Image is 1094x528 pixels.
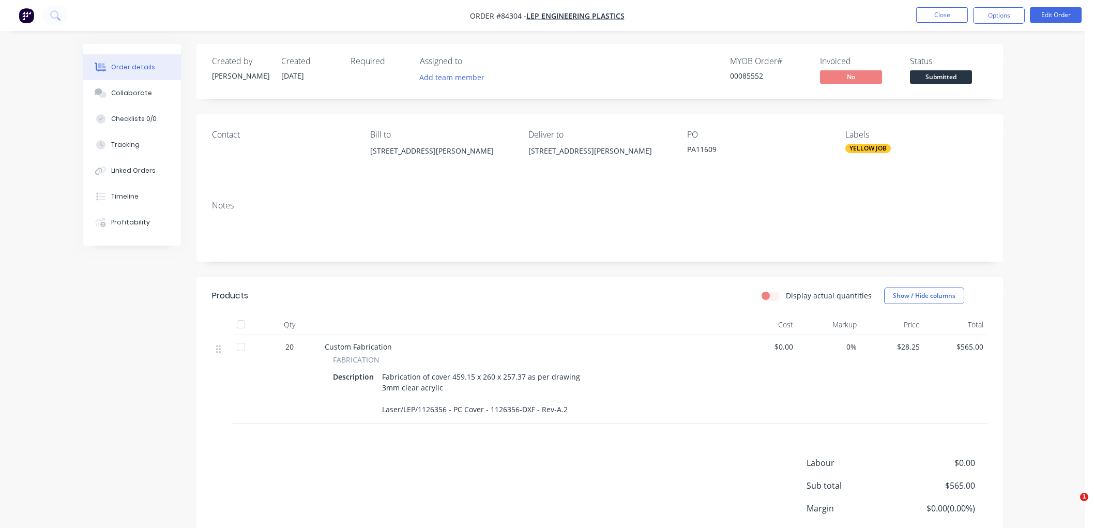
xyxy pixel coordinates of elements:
span: FABRICATION [333,354,379,365]
div: Qty [259,314,321,335]
span: Order #84304 - [470,11,526,21]
button: Show / Hide columns [884,288,964,304]
div: Status [910,56,987,66]
span: $0.00 [738,341,794,352]
div: Markup [797,314,861,335]
span: $0.00 ( 0.00 %) [898,502,975,515]
div: PO [687,130,829,140]
div: MYOB Order # [730,56,808,66]
div: Required [351,56,407,66]
span: 20 [285,341,294,352]
div: Created by [212,56,269,66]
div: Price [861,314,924,335]
button: Edit Order [1030,7,1082,23]
a: LEP Engineering Plastics [526,11,625,21]
span: Custom Fabrication [325,342,392,352]
span: No [820,70,882,83]
div: Labels [845,130,987,140]
button: Collaborate [83,80,181,106]
div: Bill to [370,130,512,140]
button: Add team member [420,70,490,84]
span: Labour [807,457,899,469]
div: [STREET_ADDRESS][PERSON_NAME] [370,144,512,158]
div: Fabrication of cover 459.15 x 260 x 257.37 as per drawing 3mm clear acrylic Laser/LEP/1126356 - P... [378,369,584,417]
div: Assigned to [420,56,523,66]
div: Profitability [111,218,150,227]
span: [DATE] [281,71,304,81]
div: [STREET_ADDRESS][PERSON_NAME] [370,144,512,177]
button: Submitted [910,70,972,86]
div: Products [212,290,248,302]
span: $565.00 [928,341,983,352]
button: Add team member [414,70,490,84]
div: Checklists 0/0 [111,114,157,124]
span: $0.00 [898,457,975,469]
div: Collaborate [111,88,152,98]
div: Deliver to [528,130,670,140]
span: $28.25 [865,341,920,352]
div: Notes [212,201,987,210]
div: Invoiced [820,56,898,66]
span: Margin [807,502,899,515]
span: Sub total [807,479,899,492]
button: Timeline [83,184,181,209]
span: 0% [801,341,857,352]
div: [STREET_ADDRESS][PERSON_NAME] [528,144,670,177]
div: Total [924,314,987,335]
div: Contact [212,130,354,140]
button: Linked Orders [83,158,181,184]
button: Options [973,7,1025,24]
button: Checklists 0/0 [83,106,181,132]
span: $565.00 [898,479,975,492]
div: Created [281,56,338,66]
span: 1 [1080,493,1088,501]
div: [PERSON_NAME] [212,70,269,81]
div: Cost [734,314,798,335]
button: Close [916,7,968,23]
button: Order details [83,54,181,80]
label: Display actual quantities [786,290,872,301]
div: Tracking [111,140,140,149]
div: [STREET_ADDRESS][PERSON_NAME] [528,144,670,158]
iframe: Intercom live chat [1059,493,1084,518]
span: Submitted [910,70,972,83]
button: Tracking [83,132,181,158]
button: Profitability [83,209,181,235]
img: Factory [19,8,34,23]
div: 00085552 [730,70,808,81]
div: Order details [111,63,155,72]
div: Timeline [111,192,139,201]
div: YELLOW JOB [845,144,891,153]
div: Linked Orders [111,166,156,175]
div: PA11609 [687,144,816,158]
div: Description [333,369,378,384]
